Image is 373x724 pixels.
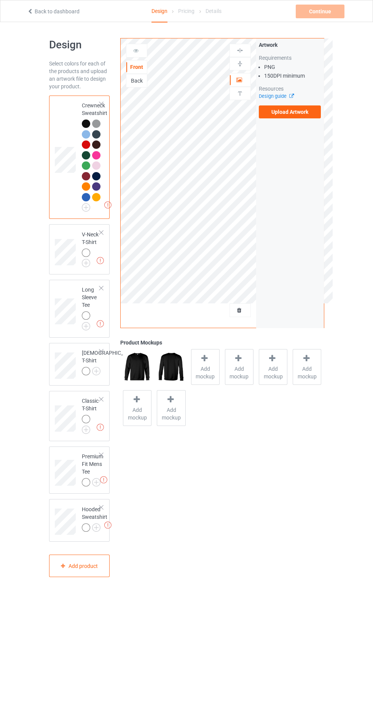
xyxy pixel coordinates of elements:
[82,286,100,328] div: Long Sleeve Tee
[126,63,147,71] div: Front
[259,54,321,62] div: Requirements
[82,322,90,330] img: svg+xml;base64,PD94bWwgdmVyc2lvbj0iMS4wIiBlbmNvZGluZz0iVVRGLTgiPz4KPHN2ZyB3aWR0aD0iMjJweCIgaGVpZ2...
[82,506,107,531] div: Hooded Sweatshirt
[92,523,100,532] img: svg+xml;base64,PD94bWwgdmVyc2lvbj0iMS4wIiBlbmNvZGluZz0iVVRGLTgiPz4KPHN2ZyB3aWR0aD0iMjJweCIgaGVpZ2...
[259,365,287,380] span: Add mockup
[151,0,167,22] div: Design
[49,499,110,542] div: Hooded Sweatshirt
[49,38,110,52] h1: Design
[123,406,151,421] span: Add mockup
[225,365,253,380] span: Add mockup
[206,0,222,22] div: Details
[82,259,90,267] img: svg+xml;base64,PD94bWwgdmVyc2lvbj0iMS4wIiBlbmNvZGluZz0iVVRGLTgiPz4KPHN2ZyB3aWR0aD0iMjJweCIgaGVpZ2...
[236,47,244,54] img: svg%3E%0A
[82,426,90,434] img: svg+xml;base64,PD94bWwgdmVyc2lvbj0iMS4wIiBlbmNvZGluZz0iVVRGLTgiPz4KPHN2ZyB3aWR0aD0iMjJweCIgaGVpZ2...
[82,397,100,431] div: Classic T-Shirt
[123,390,151,426] div: Add mockup
[82,231,100,265] div: V-Neck T-Shirt
[49,447,110,494] div: Premium Fit Mens Tee
[100,476,107,483] img: exclamation icon
[126,77,147,85] div: Back
[259,105,321,118] label: Upload Artwork
[92,367,100,375] img: svg+xml;base64,PD94bWwgdmVyc2lvbj0iMS4wIiBlbmNvZGluZz0iVVRGLTgiPz4KPHN2ZyB3aWR0aD0iMjJweCIgaGVpZ2...
[259,41,321,49] div: Artwork
[97,320,104,327] img: exclamation icon
[97,424,104,431] img: exclamation icon
[49,391,110,441] div: Classic T-Shirt
[49,343,110,386] div: [DEMOGRAPHIC_DATA] T-Shirt
[236,90,244,97] img: svg%3E%0A
[178,0,194,22] div: Pricing
[92,478,100,486] img: svg+xml;base64,PD94bWwgdmVyc2lvbj0iMS4wIiBlbmNvZGluZz0iVVRGLTgiPz4KPHN2ZyB3aWR0aD0iMjJweCIgaGVpZ2...
[157,349,185,385] img: regular.jpg
[157,390,185,426] div: Add mockup
[264,72,321,80] li: 150 DPI minimum
[264,63,321,71] li: PNG
[104,201,112,209] img: exclamation icon
[236,60,244,67] img: svg%3E%0A
[293,365,321,380] span: Add mockup
[191,349,220,385] div: Add mockup
[259,85,321,92] div: Resources
[259,349,287,385] div: Add mockup
[49,555,110,577] div: Add product
[49,96,110,219] div: Crewneck Sweatshirt
[82,102,107,209] div: Crewneck Sweatshirt
[49,224,110,274] div: V-Neck T-Shirt
[49,60,110,90] div: Select colors for each of the products and upload an artwork file to design your product.
[120,339,324,346] div: Product Mockups
[49,280,110,338] div: Long Sleeve Tee
[191,365,219,380] span: Add mockup
[259,93,293,99] a: Design guide
[97,257,104,264] img: exclamation icon
[157,406,185,421] span: Add mockup
[123,349,151,385] img: regular.jpg
[27,8,80,14] a: Back to dashboard
[104,521,112,529] img: exclamation icon
[82,349,137,375] div: [DEMOGRAPHIC_DATA] T-Shirt
[82,203,90,212] img: svg+xml;base64,PD94bWwgdmVyc2lvbj0iMS4wIiBlbmNvZGluZz0iVVRGLTgiPz4KPHN2ZyB3aWR0aD0iMjJweCIgaGVpZ2...
[293,349,321,385] div: Add mockup
[225,349,253,385] div: Add mockup
[82,453,103,486] div: Premium Fit Mens Tee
